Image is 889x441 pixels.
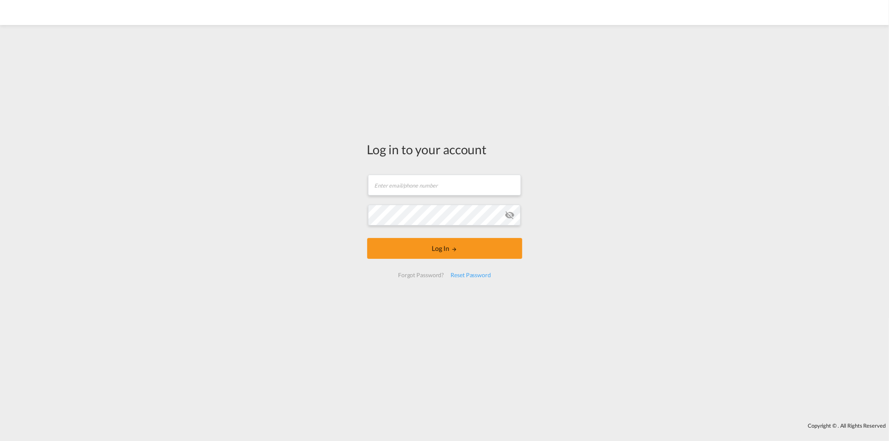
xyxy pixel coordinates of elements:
md-icon: icon-eye-off [505,210,515,220]
div: Forgot Password? [395,268,447,283]
input: Enter email/phone number [368,175,521,195]
div: Log in to your account [367,140,522,158]
button: LOGIN [367,238,522,259]
div: Reset Password [447,268,494,283]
